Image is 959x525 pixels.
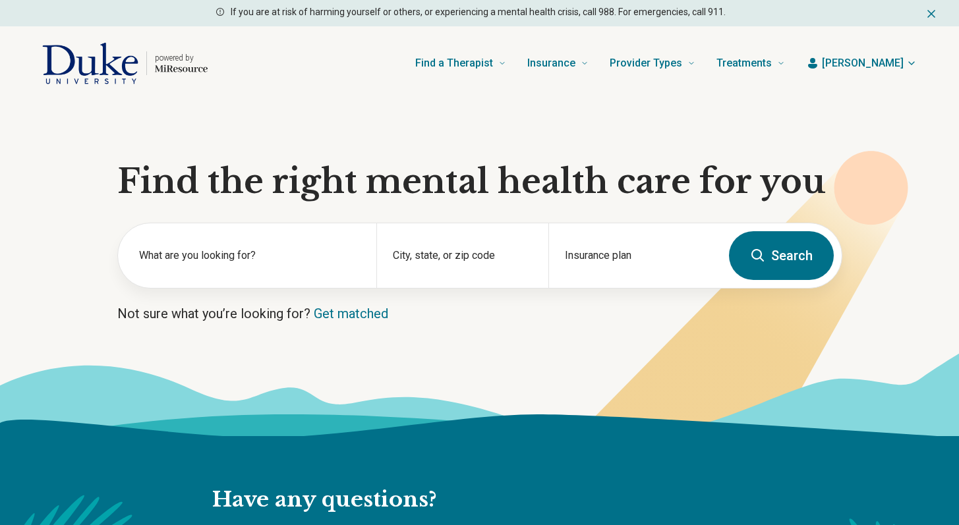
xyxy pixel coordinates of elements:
[527,54,575,72] span: Insurance
[155,53,208,63] p: powered by
[117,162,842,202] h1: Find the right mental health care for you
[822,55,904,71] span: [PERSON_NAME]
[117,304,842,323] p: Not sure what you’re looking for?
[314,306,388,321] a: Get matched
[716,37,785,90] a: Treatments
[139,248,361,263] label: What are you looking for?
[527,37,589,90] a: Insurance
[231,5,726,19] p: If you are at risk of harming yourself or others, or experiencing a mental health crisis, call 98...
[610,37,695,90] a: Provider Types
[610,54,682,72] span: Provider Types
[925,5,938,21] button: Dismiss
[806,55,917,71] button: [PERSON_NAME]
[42,42,208,84] a: Home page
[415,54,493,72] span: Find a Therapist
[212,486,715,514] h2: Have any questions?
[415,37,506,90] a: Find a Therapist
[716,54,772,72] span: Treatments
[729,231,834,280] button: Search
